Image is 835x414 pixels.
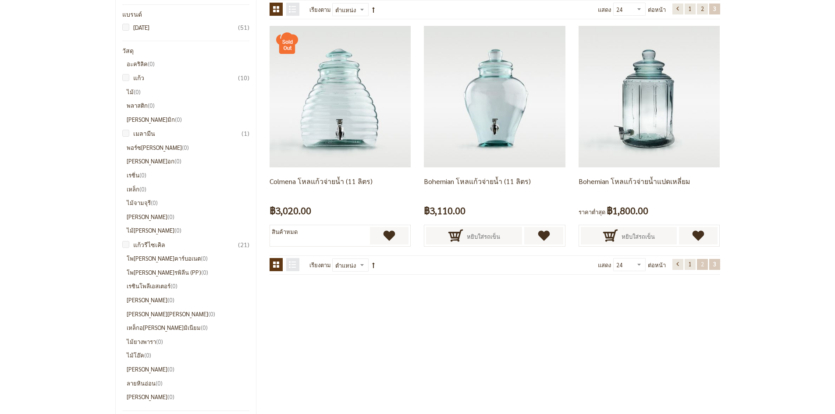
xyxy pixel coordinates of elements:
[607,202,648,219] span: ฿1,800.00
[697,4,708,14] a: 2
[151,199,158,206] span: 0
[579,177,690,186] a: Bohemian โหลแก้วจ่ายน้ำแปดเหลี่ยม
[127,281,250,291] li: เรซินโพลีเอสเตอร์
[156,379,163,387] span: 0
[685,4,696,14] a: 1
[581,227,677,244] button: หยิบใส่รถเข็น
[242,128,249,138] span: 1
[127,268,250,277] li: โพ[PERSON_NAME]รพิลีน (PP)
[309,3,331,17] label: เรียงตาม
[127,226,250,235] li: ไม้[PERSON_NAME]
[701,260,704,268] span: 2
[122,48,250,54] div: วัสดุ
[424,177,531,186] a: Bohemian โหลแก้วจ่ายน้ำ (11 ลิตร)
[122,11,250,18] div: แบรนด์
[598,6,611,13] span: แสดง
[467,227,500,246] span: หยิบใส่รถเข็น
[156,338,163,345] span: 0
[127,22,250,32] a: [DATE]
[127,364,250,374] li: [PERSON_NAME]
[701,5,704,12] span: 2
[127,115,250,124] li: [PERSON_NAME]มิก
[201,255,208,262] span: 0
[201,269,208,276] span: 0
[127,254,250,263] li: โพ[PERSON_NAME]คาร์บอเนต
[689,5,692,12] span: 1
[270,258,283,271] strong: ตาราง
[175,116,182,123] span: 0
[127,392,250,402] li: [PERSON_NAME]
[127,337,250,347] li: ไม้ยางพารา
[127,379,250,388] li: ลายหินอ่อน
[127,87,250,97] li: ไม้
[276,32,298,54] img: Colmena โหลแก้วจ่ายน้ำ (11 ลิตร)
[270,26,411,167] img: juice dispenser, beverage dispenser, Spigot Juice Dispenser, drink dispenser, glass beverage disp...
[270,92,411,99] a: juice dispenser, beverage dispenser, Spigot Juice Dispenser, drink dispenser, glass beverage disp...
[127,240,250,249] a: แก้วรีไซเคิล
[201,324,208,331] span: 0
[127,143,250,152] li: พอร์ซ[PERSON_NAME]
[270,3,283,16] strong: ตาราง
[270,177,373,186] a: Colmena โหลแก้วจ่ายน้ำ (11 ลิตร)
[598,261,611,269] span: แสดง
[579,208,605,216] span: ราคาต่ำสุด
[127,156,250,166] li: [PERSON_NAME]อก
[238,73,249,82] span: 10
[167,393,174,400] span: 0
[208,310,215,318] span: 0
[713,260,716,268] span: 3
[127,198,250,208] li: ไม้จามจุรี
[127,212,250,222] li: [PERSON_NAME]
[127,73,250,82] a: แก้ว
[127,309,250,319] li: [PERSON_NAME][PERSON_NAME]
[127,350,250,360] li: ไม้โอ๊ค
[579,26,720,167] img: Bohemian โหลแก้วจ่ายน้ำแปดเหลี่ยม
[697,259,708,270] a: 2
[424,26,565,167] img: juice dispenser, beverage dispenser, Spigot Juice Dispenser, drink dispenser, glass beverage disp...
[148,60,155,67] span: 0
[689,260,692,268] span: 1
[524,227,563,244] a: เพิ่มไปยังรายการโปรด
[139,185,146,193] span: 0
[272,228,298,235] span: สินค้าหมด
[424,202,465,219] span: ฿3,110.00
[309,258,331,272] label: เรียงตาม
[167,296,174,304] span: 0
[139,171,146,179] span: 0
[579,92,720,99] a: Bohemian โหลแก้วจ่ายน้ำแปดเหลี่ยม
[134,88,141,96] span: 0
[174,157,181,165] span: 0
[174,226,181,234] span: 0
[238,22,249,32] span: 51
[127,170,250,180] li: เรซิ่น
[424,92,565,99] a: juice dispenser, beverage dispenser, Spigot Juice Dispenser, drink dispenser, glass beverage disp...
[167,213,174,220] span: 0
[270,202,311,219] span: ฿3,020.00
[127,184,250,194] li: เหล็ก
[426,227,522,244] button: หยิบใส่รถเข็น
[127,101,250,110] li: พลาสติก
[622,227,655,246] span: หยิบใส่รถเข็น
[648,258,666,272] span: ต่อหน้า
[685,259,696,270] a: 1
[679,227,718,244] a: เพิ่มไปยังรายการโปรด
[127,59,250,69] li: อะคริลิค
[127,323,250,333] li: เหล็กอ[PERSON_NAME]มิเนียม
[144,351,151,359] span: 0
[648,3,666,17] span: ต่อหน้า
[171,282,178,290] span: 0
[238,240,249,249] span: 21
[167,365,174,373] span: 0
[370,227,409,244] a: เพิ่มไปยังรายการโปรด
[182,144,189,151] span: 0
[713,5,716,12] span: 3
[148,102,155,109] span: 0
[127,128,250,138] a: เมลามีน
[127,295,250,305] li: [PERSON_NAME]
